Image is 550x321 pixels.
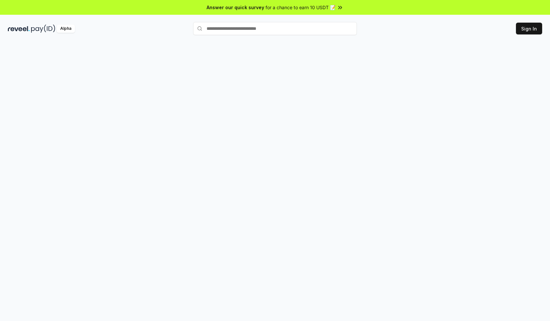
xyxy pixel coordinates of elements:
[8,25,30,33] img: reveel_dark
[266,4,336,11] span: for a chance to earn 10 USDT 📝
[57,25,75,33] div: Alpha
[207,4,264,11] span: Answer our quick survey
[31,25,55,33] img: pay_id
[516,23,542,34] button: Sign In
